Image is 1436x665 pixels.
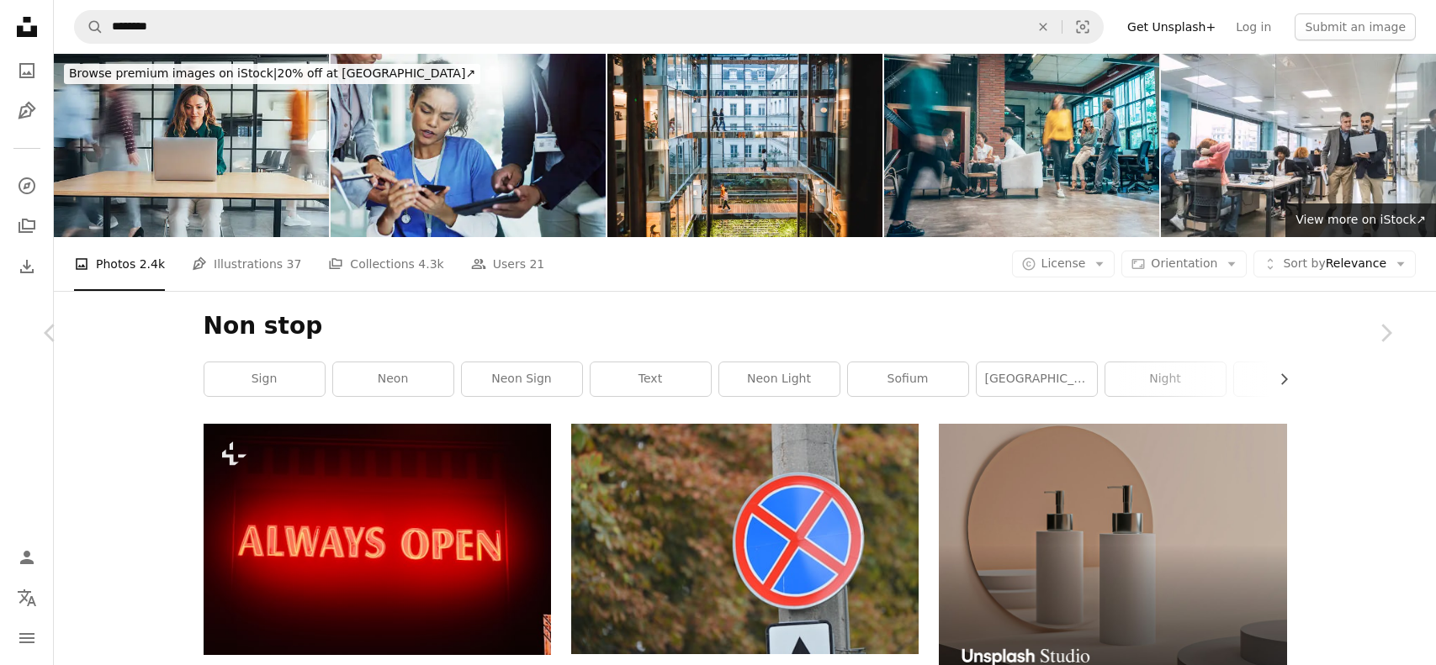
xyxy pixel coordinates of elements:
a: Browse premium images on iStock|20% off at [GEOGRAPHIC_DATA]↗ [54,54,490,94]
a: sofium [848,362,968,396]
a: night [1105,362,1226,396]
img: Focus in Motion: The Power of Concentration in the Modern Office [54,54,329,237]
img: Place of work [884,54,1159,237]
button: Search Unsplash [75,11,103,43]
a: neon light [719,362,840,396]
a: Log in [1226,13,1281,40]
span: License [1041,256,1086,270]
img: Frustrated woman, nurse and multitasking with team for overworked pressure or chaos at busy hospi... [331,54,606,237]
span: 20% off at [GEOGRAPHIC_DATA] ↗ [69,66,475,80]
span: View more on iStock ↗ [1296,213,1426,226]
a: text [591,362,711,396]
a: Get Unsplash+ [1117,13,1226,40]
button: Orientation [1121,251,1247,277]
span: Relevance [1283,256,1386,272]
a: round red and blue street signage at daytime [571,531,919,546]
span: Browse premium images on iStock | [69,66,277,80]
button: Submit an image [1295,13,1416,40]
button: Sort byRelevance [1253,251,1416,277]
a: neon sign [462,362,582,396]
span: 4.3k [418,255,443,273]
a: neon [333,362,453,396]
img: Managers using laptop while walking along computer desks in office [1161,54,1436,237]
img: a red neon sign that says, always open [204,424,551,655]
a: Collections [10,209,44,243]
button: Visual search [1062,11,1103,43]
button: Language [10,581,44,615]
form: Find visuals sitewide [74,10,1104,44]
a: Download History [10,250,44,283]
a: Users 21 [471,237,545,291]
a: sign [204,362,325,396]
a: [GEOGRAPHIC_DATA] [977,362,1097,396]
a: Illustrations [10,94,44,128]
span: 21 [529,255,544,273]
button: Menu [10,621,44,655]
a: Explore [10,169,44,203]
button: Clear [1025,11,1062,43]
a: dark [1234,362,1354,396]
button: License [1012,251,1115,277]
a: Collections 4.3k [328,237,443,291]
span: Sort by [1283,256,1325,270]
a: a red neon sign that says, always open [204,531,551,546]
span: 37 [287,255,302,273]
a: Illustrations 37 [192,237,301,291]
span: Orientation [1151,256,1217,270]
h1: Non stop [204,311,1287,341]
a: Photos [10,54,44,87]
img: Diverse Professionals in Contemporary Office Environment [607,54,882,237]
a: Next [1335,252,1436,414]
a: Log in / Sign up [10,541,44,574]
a: View more on iStock↗ [1285,203,1436,237]
img: round red and blue street signage at daytime [571,424,919,654]
button: scroll list to the right [1269,362,1287,396]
